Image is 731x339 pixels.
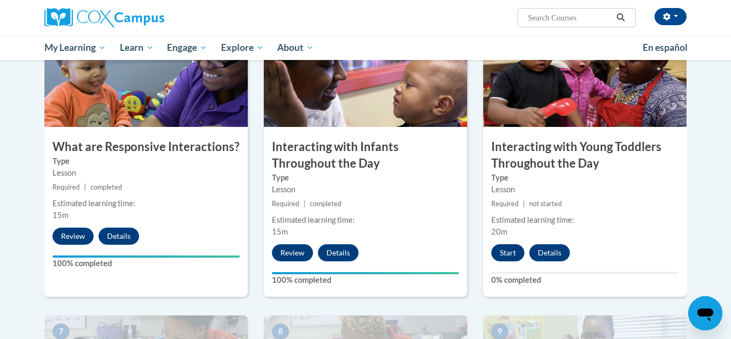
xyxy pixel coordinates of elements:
span: Required [52,183,80,191]
div: Estimated learning time: [52,198,240,209]
span: Engage [167,41,207,54]
span: En español [643,42,688,53]
span: Learn [120,41,154,54]
span: 20m [491,227,507,236]
a: About [271,35,321,60]
span: Required [272,200,299,208]
label: Type [52,155,240,167]
div: Your progress [272,272,459,274]
a: Engage [160,35,214,60]
span: Explore [221,41,264,54]
span: About [277,41,314,54]
span: | [303,200,306,208]
img: Course Image [264,20,467,127]
iframe: Button to launch messaging window [688,296,722,330]
label: 100% completed [272,274,459,286]
h3: What are Responsive Interactions? [44,139,248,155]
h3: Interacting with Young Toddlers Throughout the Day [483,139,687,172]
div: Main menu [28,35,703,60]
button: Search [613,11,629,24]
a: En español [636,36,695,59]
div: Your progress [52,255,240,258]
label: 100% completed [52,258,240,269]
a: Explore [214,35,271,60]
span: Required [491,200,519,208]
input: Search Courses [527,11,613,24]
span: completed [310,200,341,208]
a: Cox Campus [44,8,248,27]
img: Course Image [44,20,248,127]
button: Start [491,244,524,261]
button: Review [272,244,313,261]
div: Estimated learning time: [491,214,679,226]
a: My Learning [37,35,113,60]
div: Lesson [491,184,679,195]
button: Details [98,228,139,245]
span: 15m [272,227,288,236]
span: not started [529,200,562,208]
button: Review [52,228,94,245]
label: Type [491,172,679,184]
span: 15m [52,210,68,220]
div: Lesson [272,184,459,195]
span: | [523,200,525,208]
div: Lesson [52,167,240,179]
button: Account Settings [654,8,687,25]
label: Type [272,172,459,184]
button: Details [318,244,359,261]
span: My Learning [44,41,106,54]
h3: Interacting with Infants Throughout the Day [264,139,467,172]
label: 0% completed [491,274,679,286]
img: Cox Campus [44,8,164,27]
div: Estimated learning time: [272,214,459,226]
button: Details [529,244,570,261]
span: completed [90,183,122,191]
img: Course Image [483,20,687,127]
a: Learn [113,35,161,60]
span: | [84,183,86,191]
